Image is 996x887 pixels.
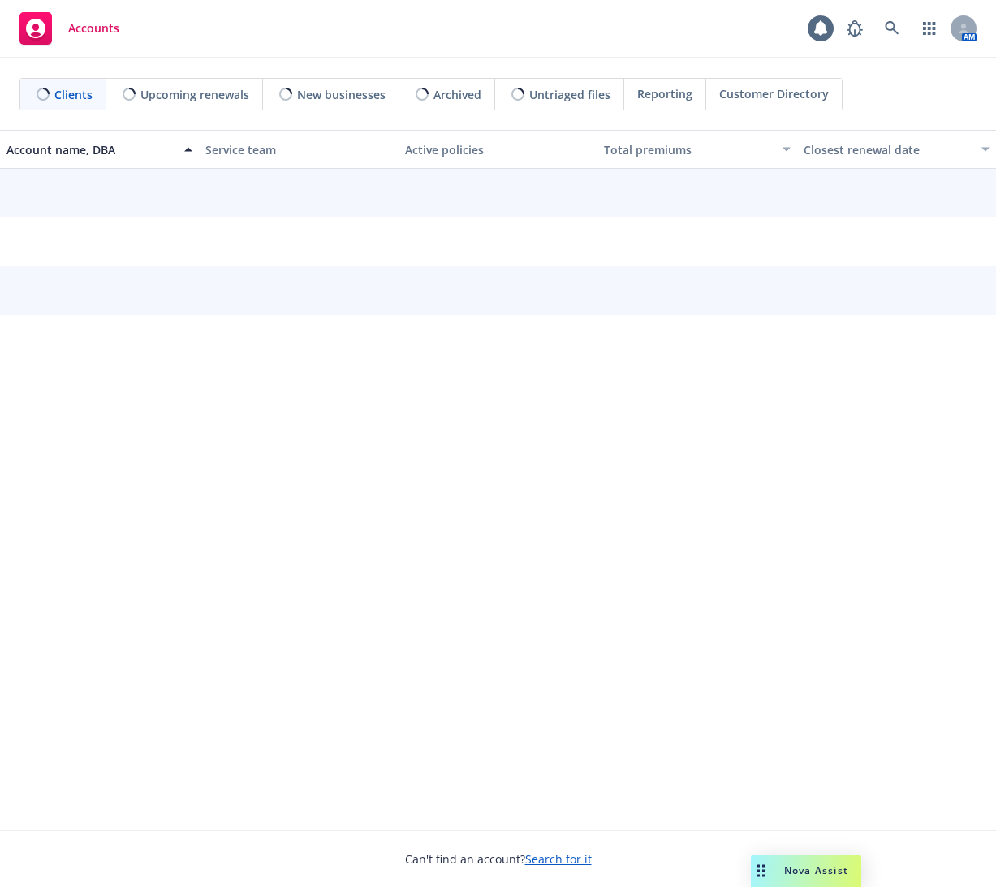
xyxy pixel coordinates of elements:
[405,850,592,868] span: Can't find an account?
[205,141,391,158] div: Service team
[399,130,597,169] button: Active policies
[751,855,861,887] button: Nova Assist
[797,130,996,169] button: Closest renewal date
[297,86,386,103] span: New businesses
[140,86,249,103] span: Upcoming renewals
[433,86,481,103] span: Archived
[68,22,119,35] span: Accounts
[604,141,772,158] div: Total premiums
[6,141,175,158] div: Account name, DBA
[54,86,93,103] span: Clients
[597,130,796,169] button: Total premiums
[876,12,908,45] a: Search
[199,130,398,169] button: Service team
[405,141,591,158] div: Active policies
[637,85,692,102] span: Reporting
[719,85,829,102] span: Customer Directory
[913,12,946,45] a: Switch app
[839,12,871,45] a: Report a Bug
[525,851,592,867] a: Search for it
[529,86,610,103] span: Untriaged files
[751,855,771,887] div: Drag to move
[804,141,972,158] div: Closest renewal date
[13,6,126,51] a: Accounts
[784,863,848,877] span: Nova Assist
